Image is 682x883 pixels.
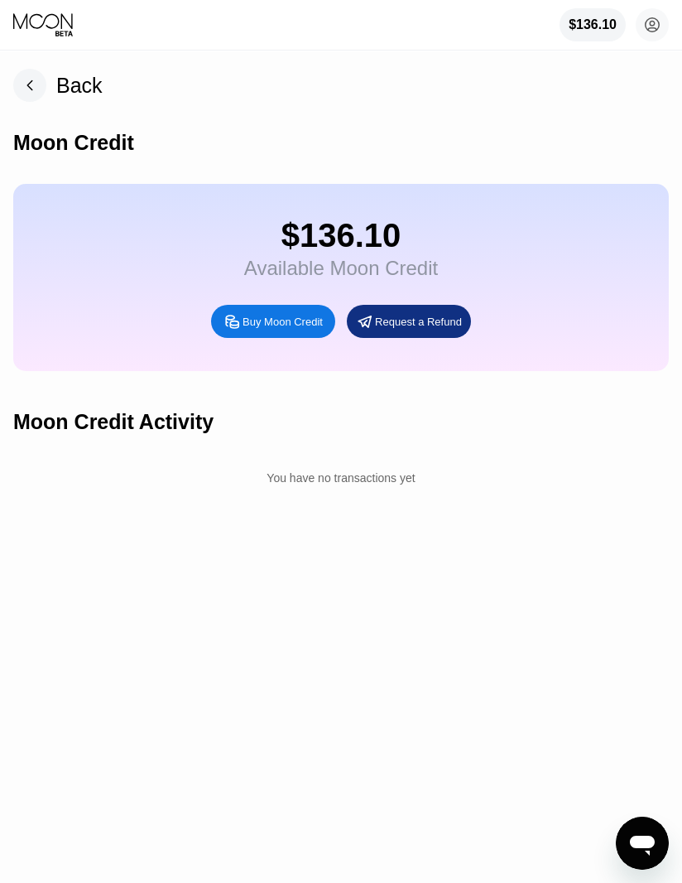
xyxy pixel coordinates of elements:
[13,131,134,155] div: Moon Credit
[560,8,626,41] div: $136.10
[244,217,438,254] div: $136.10
[13,410,214,434] div: Moon Credit Activity
[243,315,323,329] div: Buy Moon Credit
[616,817,669,870] iframe: Button to launch messaging window
[375,315,462,329] div: Request a Refund
[13,69,103,102] div: Back
[13,463,669,493] div: You have no transactions yet
[211,305,335,338] div: Buy Moon Credit
[244,257,438,280] div: Available Moon Credit
[56,74,103,98] div: Back
[569,17,617,32] div: $136.10
[347,305,471,338] div: Request a Refund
